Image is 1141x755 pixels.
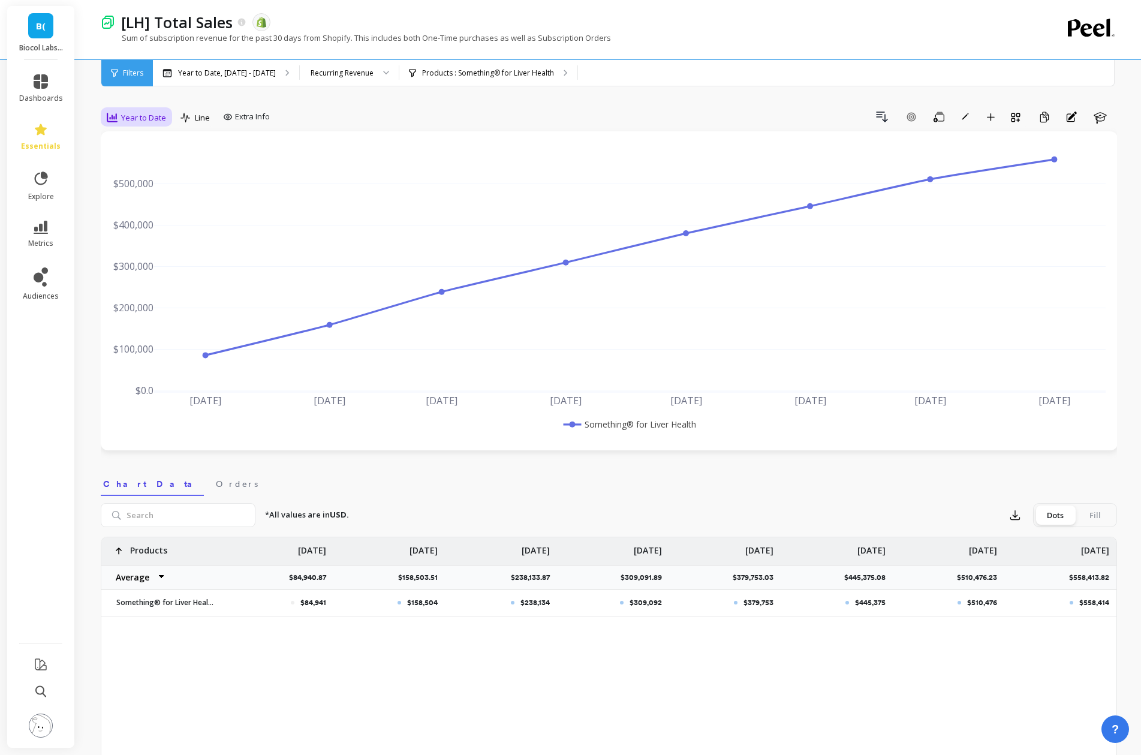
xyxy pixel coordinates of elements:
span: B( [36,19,46,33]
p: [DATE] [745,537,773,557]
p: Sum of subscription revenue for the past 30 days from Shopify. This includes both One-Time purcha... [101,32,611,43]
p: $379,753.03 [733,573,781,582]
p: [DATE] [857,537,886,557]
p: Products : Something® for Liver Health [422,68,554,78]
span: audiences [23,291,59,301]
p: $158,504 [407,598,438,607]
div: Recurring Revenue [311,67,374,79]
p: $510,476.23 [957,573,1004,582]
span: Filters [123,68,143,78]
p: [DATE] [410,537,438,557]
p: $445,375.08 [844,573,893,582]
span: Orders [216,478,258,490]
p: [DATE] [634,537,662,557]
span: Chart Data [103,478,201,490]
strong: USD. [330,509,349,520]
p: $238,133.87 [511,573,557,582]
p: Something® for Liver Health [109,598,214,607]
p: [DATE] [969,537,997,557]
p: $238,134 [520,598,550,607]
div: Dots [1035,506,1075,525]
p: [DATE] [298,537,326,557]
p: $309,092 [630,598,662,607]
span: Extra Info [235,111,270,123]
p: $379,753 [743,598,773,607]
p: Biocol Labs (US) [19,43,63,53]
img: profile picture [29,714,53,738]
p: [DATE] [1081,537,1109,557]
p: $158,503.51 [398,573,445,582]
img: api.shopify.svg [256,17,267,28]
span: Line [195,112,210,124]
input: Search [101,503,255,527]
span: ? [1112,721,1119,738]
nav: Tabs [101,468,1117,496]
p: *All values are in [265,509,349,521]
p: [DATE] [522,537,550,557]
span: Year to Date [121,112,166,124]
span: dashboards [19,94,63,103]
p: $558,414 [1079,598,1109,607]
p: $558,413.82 [1069,573,1116,582]
img: header icon [101,15,115,29]
span: metrics [28,239,53,248]
div: Fill [1075,506,1115,525]
p: $309,091.89 [621,573,669,582]
p: $84,941 [300,598,326,607]
p: Year to Date, [DATE] - [DATE] [178,68,276,78]
span: explore [28,192,54,201]
p: $445,375 [855,598,886,607]
p: [LH] Total Sales [121,12,233,32]
p: Products [130,537,167,557]
p: $510,476 [967,598,997,607]
p: $84,940.87 [289,573,333,582]
span: essentials [21,142,61,151]
button: ? [1101,715,1129,743]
